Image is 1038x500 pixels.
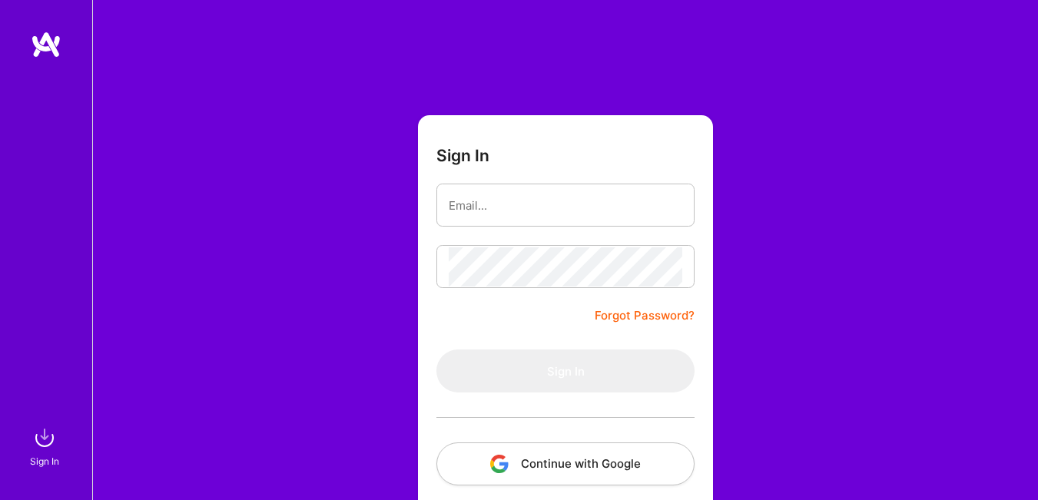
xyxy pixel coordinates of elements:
img: icon [490,455,509,473]
button: Continue with Google [436,442,695,485]
a: sign inSign In [32,422,60,469]
img: sign in [29,422,60,453]
div: Sign In [30,453,59,469]
button: Sign In [436,349,695,392]
img: logo [31,31,61,58]
input: Email... [449,186,682,225]
a: Forgot Password? [595,306,695,325]
h3: Sign In [436,146,489,165]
